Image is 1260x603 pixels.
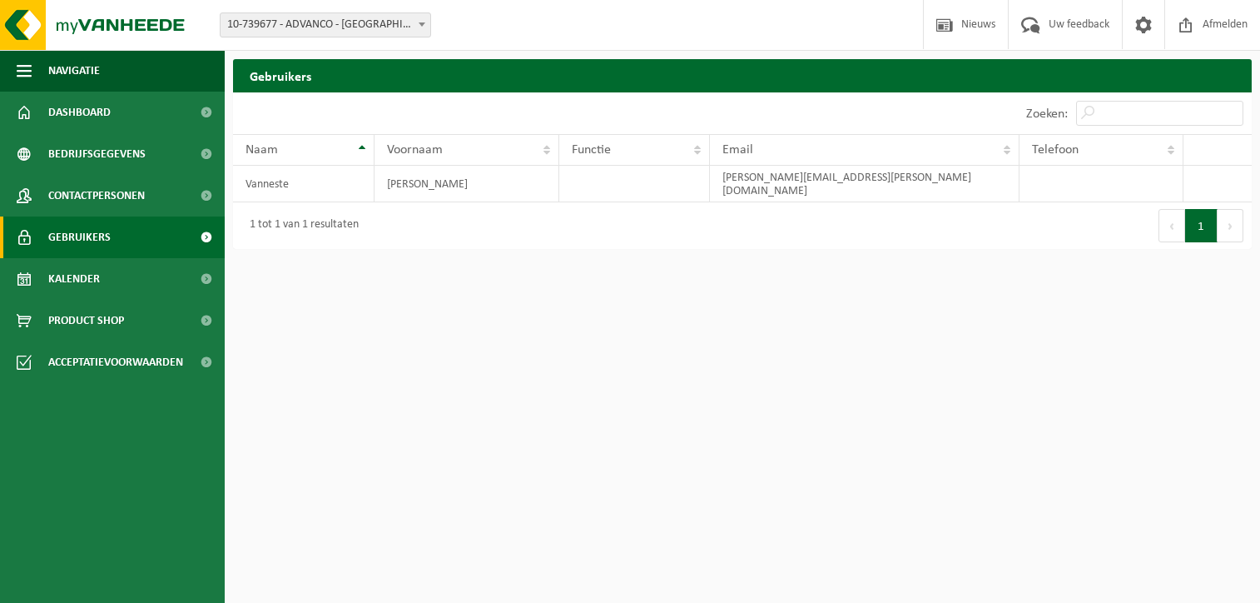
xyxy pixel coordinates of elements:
[387,143,443,157] span: Voornaam
[233,166,375,202] td: Vanneste
[1218,209,1243,242] button: Next
[1026,107,1068,121] label: Zoeken:
[1185,209,1218,242] button: 1
[48,300,124,341] span: Product Shop
[710,166,1019,202] td: [PERSON_NAME][EMAIL_ADDRESS][PERSON_NAME][DOMAIN_NAME]
[241,211,359,241] div: 1 tot 1 van 1 resultaten
[48,92,111,133] span: Dashboard
[48,217,111,258] span: Gebruikers
[1158,209,1185,242] button: Previous
[233,59,1252,92] h2: Gebruikers
[572,143,611,157] span: Functie
[722,143,753,157] span: Email
[48,50,100,92] span: Navigatie
[221,13,430,37] span: 10-739677 - ADVANCO - OUDENAARDE
[220,12,431,37] span: 10-739677 - ADVANCO - OUDENAARDE
[246,143,278,157] span: Naam
[48,341,183,383] span: Acceptatievoorwaarden
[48,258,100,300] span: Kalender
[1032,143,1079,157] span: Telefoon
[48,175,145,217] span: Contactpersonen
[375,166,558,202] td: [PERSON_NAME]
[48,133,146,175] span: Bedrijfsgegevens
